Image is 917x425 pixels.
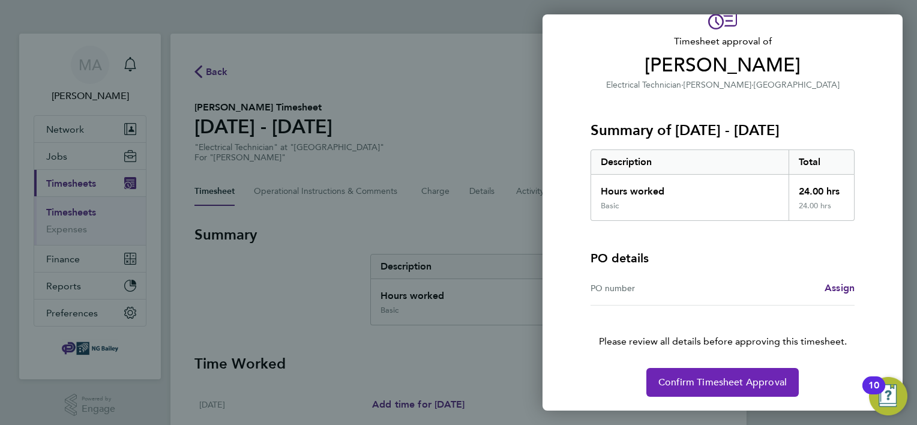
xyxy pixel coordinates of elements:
span: · [681,80,684,90]
div: Basic [601,201,619,211]
span: [GEOGRAPHIC_DATA] [754,80,840,90]
div: 24.00 hrs [789,201,855,220]
div: 10 [868,385,879,401]
p: Please review all details before approving this timesheet. [576,306,869,349]
a: Assign [825,281,855,295]
div: PO number [591,281,723,295]
span: Confirm Timesheet Approval [658,376,787,388]
span: Electrical Technician [606,80,681,90]
h3: Summary of [DATE] - [DATE] [591,121,855,140]
h4: PO details [591,250,649,267]
div: Total [789,150,855,174]
div: 24.00 hrs [789,175,855,201]
button: Confirm Timesheet Approval [646,368,799,397]
button: Open Resource Center, 10 new notifications [869,377,907,415]
div: Description [591,150,789,174]
span: Assign [825,282,855,294]
div: Summary of 23 - 29 Aug 2025 [591,149,855,221]
span: [PERSON_NAME] [684,80,751,90]
span: · [751,80,754,90]
span: Timesheet approval of [591,34,855,49]
span: [PERSON_NAME] [591,53,855,77]
div: Hours worked [591,175,789,201]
